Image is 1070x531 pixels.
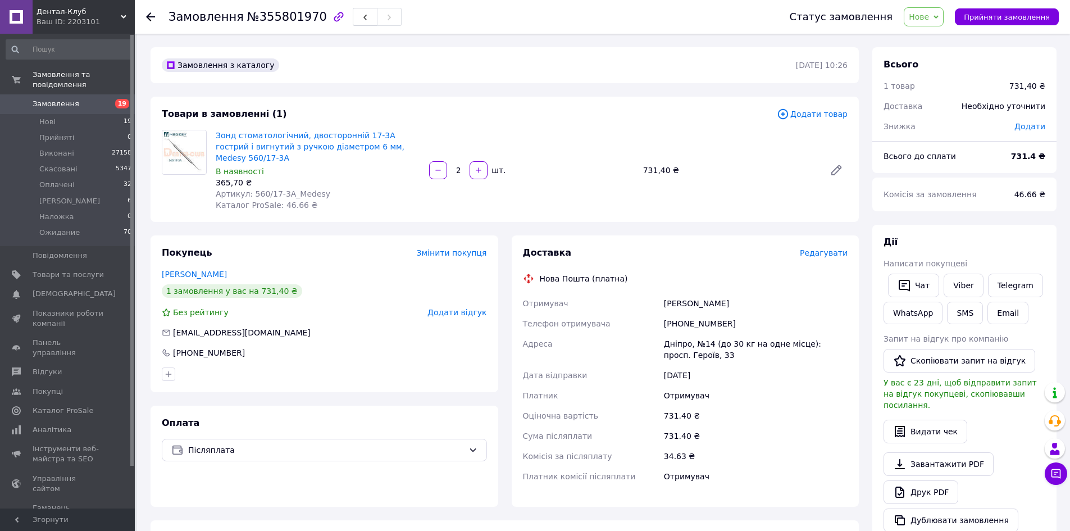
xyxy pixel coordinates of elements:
div: Отримувач [662,385,850,406]
time: [DATE] 10:26 [796,61,848,70]
span: Покупці [33,387,63,397]
span: Дата відправки [523,371,588,380]
span: Телефон отримувача [523,319,611,328]
span: [EMAIL_ADDRESS][DOMAIN_NAME] [173,328,311,337]
span: Ожидание [39,228,80,238]
span: 70 [124,228,131,238]
span: 1 товар [884,81,915,90]
span: Адреса [523,339,553,348]
span: Комісія за замовлення [884,190,977,199]
div: Статус замовлення [790,11,893,22]
span: Повідомлення [33,251,87,261]
span: Замовлення [169,10,244,24]
span: Отримувач [523,299,568,308]
a: WhatsApp [884,302,942,324]
span: Товари в замовленні (1) [162,108,287,119]
button: Прийняти замовлення [955,8,1059,25]
span: 46.66 ₴ [1014,190,1045,199]
span: Доставка [523,247,572,258]
span: Додати [1014,122,1045,131]
span: 6 [128,196,131,206]
span: Наложка [39,212,74,222]
span: 5347 [116,164,131,174]
span: Додати товар [777,108,848,120]
span: Гаманець компанії [33,503,104,523]
div: Нова Пошта (платна) [537,273,631,284]
span: Сума післяплати [523,432,593,441]
span: [DEMOGRAPHIC_DATA] [33,289,116,299]
span: 27158 [112,148,131,158]
button: Скопіювати запит на відгук [884,349,1035,373]
div: Ваш ID: 2203101 [37,17,135,27]
span: Виконані [39,148,74,158]
span: Інструменти веб-майстра та SEO [33,444,104,464]
a: Viber [944,274,983,297]
span: Оціночна вартість [523,411,598,420]
span: Запит на відгук про компанію [884,334,1008,343]
span: Оплата [162,417,199,428]
span: Покупець [162,247,212,258]
div: Дніпро, №14 (до 30 кг на одне місце): просп. Героїв, 33 [662,334,850,365]
span: Прийняті [39,133,74,143]
span: Всього до сплати [884,152,956,161]
span: Скасовані [39,164,78,174]
a: Редагувати [825,159,848,181]
span: Артикул: 560/17-3A_Medesy [216,189,330,198]
div: шт. [489,165,507,176]
div: Отримувач [662,466,850,487]
span: 19 [124,117,131,127]
span: Нові [39,117,56,127]
span: Показники роботи компанії [33,308,104,329]
span: Післяплата [188,444,464,456]
span: Дії [884,237,898,247]
span: Дентал-Клуб [37,7,121,17]
a: Telegram [988,274,1043,297]
div: [DATE] [662,365,850,385]
span: 0 [128,133,131,143]
span: Нове [909,12,929,21]
a: Зонд стоматологічний, двосторонній 17-3A гострий і вигнутий з ручкою діаметром 6 мм, Medesy 560/1... [216,131,404,162]
span: 32 [124,180,131,190]
span: Доставка [884,102,922,111]
div: 731.40 ₴ [662,426,850,446]
span: Аналітика [33,425,71,435]
input: Пошук [6,39,133,60]
span: Замовлення [33,99,79,109]
div: 1 замовлення у вас на 731,40 ₴ [162,284,302,298]
div: Замовлення з каталогу [162,58,279,72]
b: 731.4 ₴ [1011,152,1045,161]
button: Чат з покупцем [1045,462,1067,485]
span: Каталог ProSale: 46.66 ₴ [216,201,317,210]
span: Знижка [884,122,916,131]
span: Платник комісії післяплати [523,472,636,481]
span: Всього [884,59,918,70]
span: Редагувати [800,248,848,257]
div: [PERSON_NAME] [662,293,850,314]
button: SMS [947,302,983,324]
div: 34.63 ₴ [662,446,850,466]
span: Управління сайтом [33,474,104,494]
span: Комісія за післяплату [523,452,612,461]
span: 0 [128,212,131,222]
span: Без рейтингу [173,308,229,317]
button: Видати чек [884,420,967,443]
span: Прийняти замовлення [964,13,1050,21]
span: Оплачені [39,180,75,190]
span: Додати відгук [427,308,486,317]
span: Замовлення та повідомлення [33,70,135,90]
a: Друк PDF [884,480,958,504]
div: Необхідно уточнити [955,94,1052,119]
span: Написати покупцеві [884,259,967,268]
span: Панель управління [33,338,104,358]
div: 365,70 ₴ [216,177,420,188]
div: 731.40 ₴ [662,406,850,426]
div: [PHONE_NUMBER] [172,347,246,358]
span: Змінити покупця [417,248,487,257]
span: В наявності [216,167,264,176]
img: Зонд стоматологічний, двосторонній 17-3A гострий і вигнутий з ручкою діаметром 6 мм, Medesy 560/1... [162,130,206,174]
a: [PERSON_NAME] [162,270,227,279]
div: 731,40 ₴ [639,162,821,178]
span: №355801970 [247,10,327,24]
span: Каталог ProSale [33,406,93,416]
span: [PERSON_NAME] [39,196,100,206]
